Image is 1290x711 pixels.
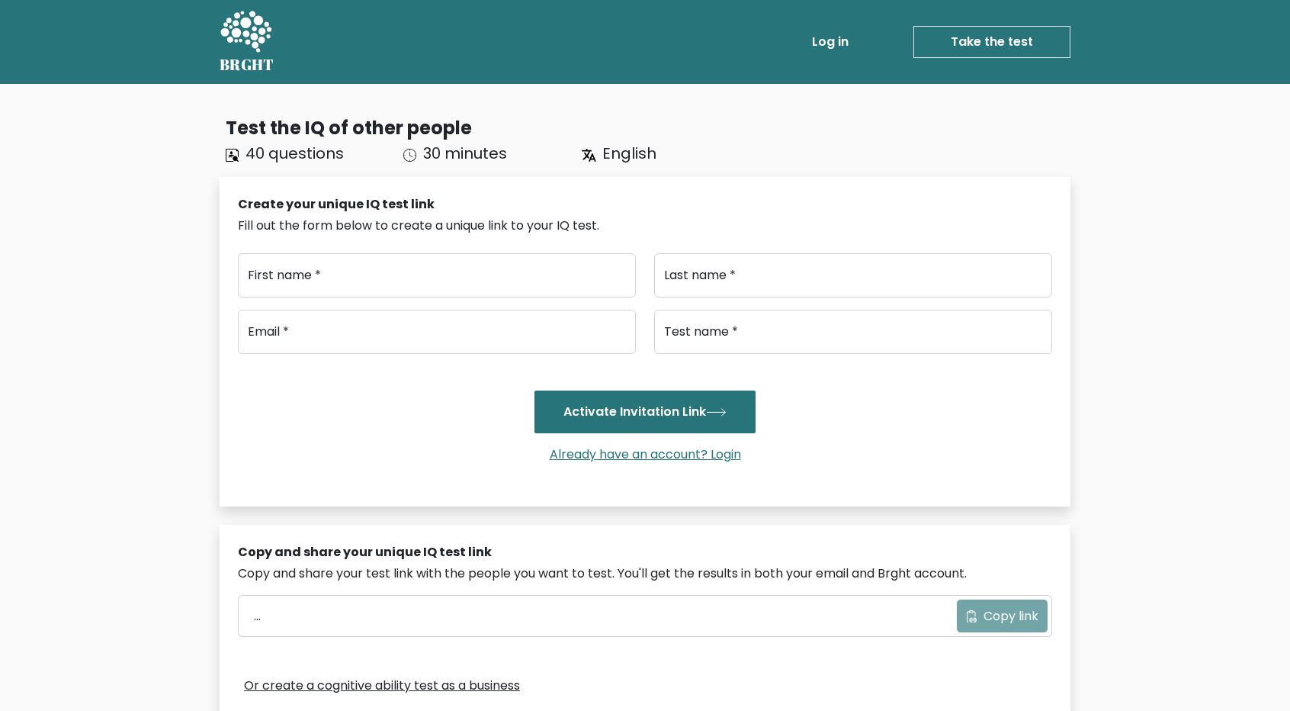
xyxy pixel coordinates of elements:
a: Take the test [913,26,1070,58]
a: BRGHT [220,6,274,78]
input: Last name [654,253,1052,298]
input: First name [238,253,636,298]
div: Copy and share your unique IQ test link [238,543,1052,561]
button: Activate Invitation Link [534,391,756,433]
span: 40 questions [245,143,344,164]
div: Copy and share your test link with the people you want to test. You'll get the results in both yo... [238,565,1052,583]
div: Create your unique IQ test link [238,195,1052,214]
input: Email [238,310,636,354]
h5: BRGHT [220,56,274,74]
a: Log in [806,27,855,57]
input: Test name [654,310,1052,354]
div: Test the IQ of other people [226,114,1070,142]
a: Or create a cognitive ability test as a business [244,677,520,695]
span: 30 minutes [423,143,507,164]
span: English [602,143,656,164]
a: Already have an account? Login [544,446,747,463]
div: Fill out the form below to create a unique link to your IQ test. [238,217,1052,235]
